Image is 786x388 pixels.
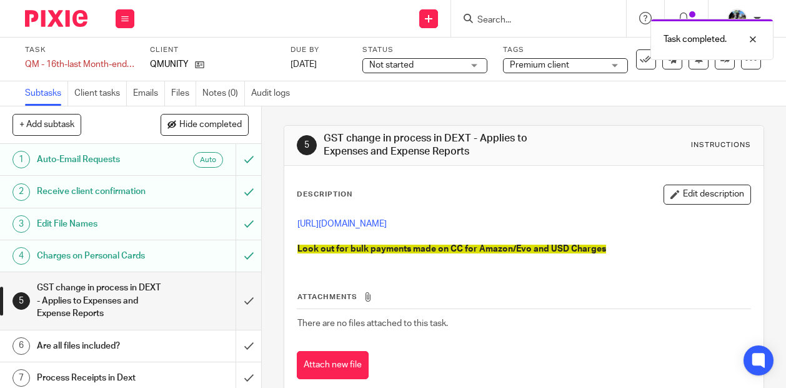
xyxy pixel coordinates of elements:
[12,114,81,135] button: + Add subtask
[133,81,165,106] a: Emails
[25,45,134,55] label: Task
[297,294,357,300] span: Attachments
[37,369,161,387] h1: Process Receipts in Dext
[37,278,161,323] h1: GST change in process in DEXT - Applies to Expenses and Expense Reports
[12,151,30,168] div: 1
[12,215,30,233] div: 3
[37,247,161,265] h1: Charges on Personal Cards
[12,337,30,355] div: 6
[25,58,134,71] div: QM - 16th-last Month-end Bookkeeping - July
[510,61,569,69] span: Premium client
[362,45,487,55] label: Status
[324,132,550,159] h1: GST change in process in DEXT - Applies to Expenses and Expense Reports
[12,369,30,387] div: 7
[202,81,245,106] a: Notes (0)
[12,247,30,265] div: 4
[171,81,196,106] a: Files
[161,114,249,135] button: Hide completed
[291,45,347,55] label: Due by
[193,152,223,168] div: Auto
[37,182,161,201] h1: Receive client confirmation
[297,351,369,379] button: Attach new file
[297,220,387,228] a: [URL][DOMAIN_NAME]
[297,190,352,200] p: Description
[150,45,275,55] label: Client
[74,81,127,106] a: Client tasks
[664,185,751,205] button: Edit description
[12,292,30,310] div: 5
[251,81,296,106] a: Audit logs
[37,337,161,355] h1: Are all files included?
[297,319,448,328] span: There are no files attached to this task.
[37,150,161,169] h1: Auto-Email Requests
[150,58,189,71] p: QMUNITY
[727,9,747,29] img: Screen%20Shot%202020-06-25%20at%209.49.30%20AM.png
[691,140,751,150] div: Instructions
[297,245,606,253] span: Look out for bulk payments made on CC for Amazon/Evo and USD Charges
[297,135,317,155] div: 5
[12,183,30,201] div: 2
[179,120,242,130] span: Hide completed
[664,33,727,46] p: Task completed.
[25,81,68,106] a: Subtasks
[369,61,414,69] span: Not started
[291,60,317,69] span: [DATE]
[37,215,161,233] h1: Edit File Names
[25,10,87,27] img: Pixie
